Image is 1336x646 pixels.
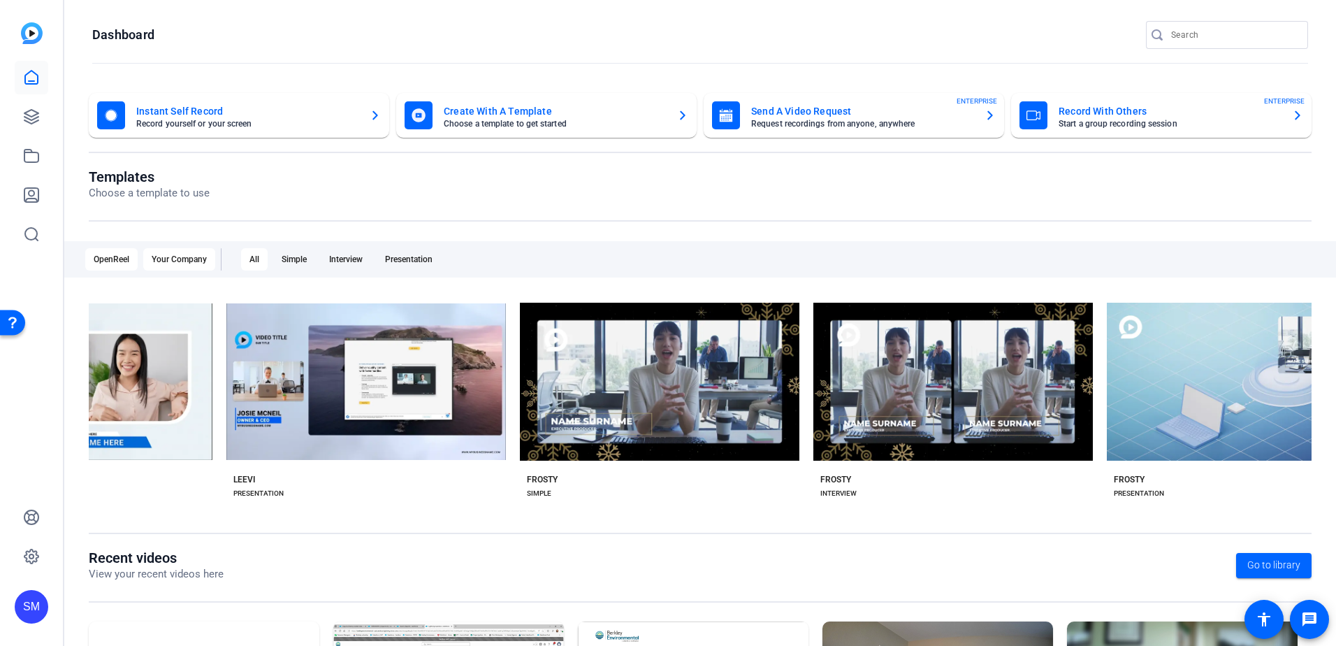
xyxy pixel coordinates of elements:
[704,93,1004,138] button: Send A Video RequestRequest recordings from anyone, anywhereENTERPRISE
[233,474,255,485] div: LEEVI
[1264,96,1305,106] span: ENTERPRISE
[136,120,358,128] mat-card-subtitle: Record yourself or your screen
[89,93,389,138] button: Instant Self RecordRecord yourself or your screen
[15,590,48,624] div: SM
[820,488,857,499] div: INTERVIEW
[233,488,284,499] div: PRESENTATION
[377,248,441,271] div: Presentation
[1236,553,1312,578] a: Go to library
[1011,93,1312,138] button: Record With OthersStart a group recording sessionENTERPRISE
[1247,558,1300,573] span: Go to library
[751,103,973,120] mat-card-title: Send A Video Request
[89,550,224,566] h1: Recent videos
[1059,103,1281,120] mat-card-title: Record With Others
[751,120,973,128] mat-card-subtitle: Request recordings from anyone, anywhere
[1059,120,1281,128] mat-card-subtitle: Start a group recording session
[89,566,224,582] p: View your recent videos here
[527,474,558,485] div: FROSTY
[1114,474,1145,485] div: FROSTY
[1114,488,1164,499] div: PRESENTATION
[321,248,371,271] div: Interview
[85,248,138,271] div: OpenReel
[957,96,997,106] span: ENTERPRISE
[241,248,268,271] div: All
[21,22,43,44] img: blue-gradient.svg
[1256,611,1272,628] mat-icon: accessibility
[273,248,315,271] div: Simple
[396,93,697,138] button: Create With A TemplateChoose a template to get started
[527,488,551,499] div: SIMPLE
[444,103,666,120] mat-card-title: Create With A Template
[92,27,154,43] h1: Dashboard
[143,248,215,271] div: Your Company
[1301,611,1318,628] mat-icon: message
[136,103,358,120] mat-card-title: Instant Self Record
[1171,27,1297,43] input: Search
[820,474,851,485] div: FROSTY
[89,168,210,185] h1: Templates
[444,120,666,128] mat-card-subtitle: Choose a template to get started
[89,185,210,201] p: Choose a template to use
